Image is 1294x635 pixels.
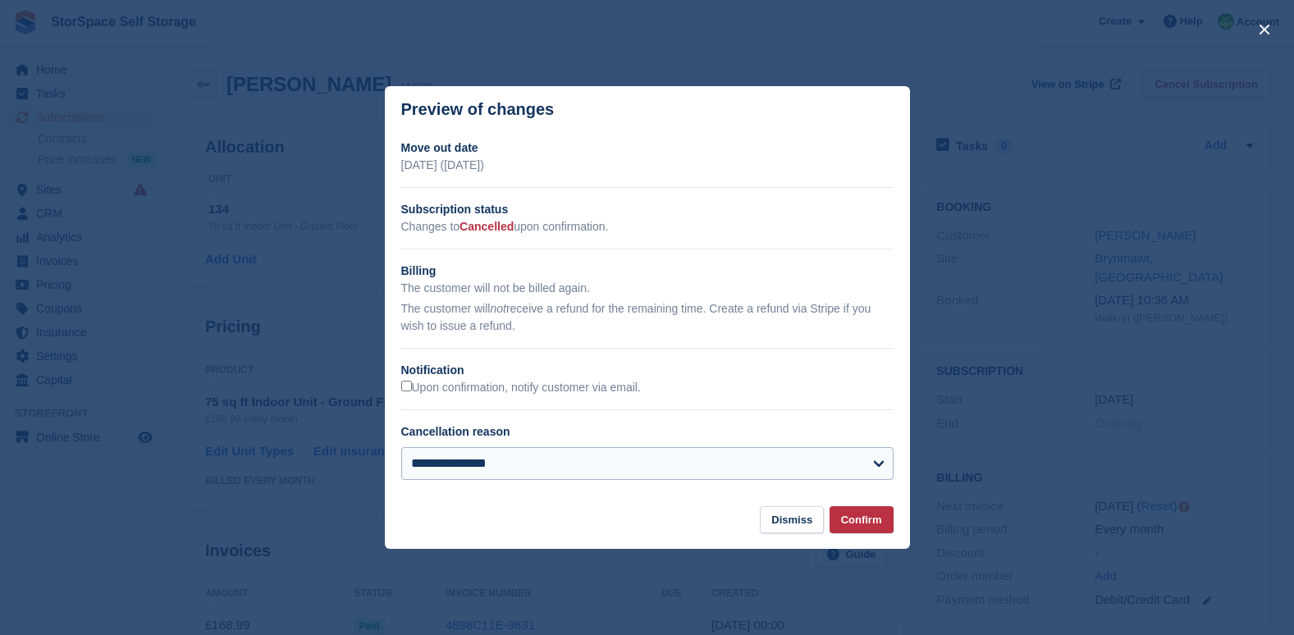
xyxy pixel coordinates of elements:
label: Upon confirmation, notify customer via email. [401,381,641,395]
h2: Notification [401,362,894,379]
label: Cancellation reason [401,425,510,438]
h2: Move out date [401,139,894,157]
h2: Subscription status [401,201,894,218]
input: Upon confirmation, notify customer via email. [401,381,412,391]
em: not [490,302,505,315]
p: The customer will not be billed again. [401,280,894,297]
p: Changes to upon confirmation. [401,218,894,235]
h2: Billing [401,263,894,280]
button: close [1251,16,1278,43]
button: Dismiss [760,506,824,533]
button: Confirm [830,506,894,533]
p: The customer will receive a refund for the remaining time. Create a refund via Stripe if you wish... [401,300,894,335]
p: [DATE] ([DATE]) [401,157,894,174]
p: Preview of changes [401,100,555,119]
span: Cancelled [460,220,514,233]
